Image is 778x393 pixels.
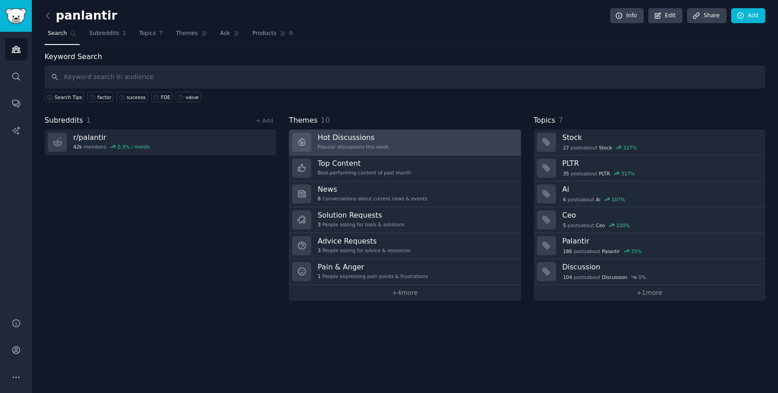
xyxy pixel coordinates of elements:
[116,92,147,102] a: suceess
[151,92,172,102] a: FDE
[602,248,620,254] span: Palantir
[534,233,765,259] a: Palantir186postsaboutPalantir35%
[318,210,404,220] h3: Solution Requests
[318,273,321,279] span: 1
[623,144,637,151] div: 327 %
[5,8,26,24] img: GummySearch logo
[562,262,759,272] h3: Discussion
[602,274,627,280] span: Discussion
[562,273,647,281] div: post s about
[289,181,520,207] a: News8Conversations about current news & events
[562,221,631,229] div: post s about
[534,285,765,301] a: +1more
[318,262,428,272] h3: Pain & Anger
[161,94,171,100] div: FDE
[289,155,520,181] a: Top ContentBest-performing content of past month
[562,247,643,255] div: post s about
[45,115,83,126] span: Subreddits
[534,155,765,181] a: PLTR35postsaboutPLTR317%
[139,30,156,38] span: Topics
[249,26,296,45] a: Products0
[534,181,765,207] a: Ai6postsaboutAi107%
[563,274,572,280] span: 104
[318,159,411,168] h3: Top Content
[256,118,273,124] a: + Add
[562,210,759,220] h3: Ceo
[126,94,146,100] div: suceess
[159,30,163,38] span: 7
[687,8,726,24] a: Share
[318,273,428,279] div: People expressing pain points & frustrations
[563,144,569,151] span: 27
[73,144,82,150] span: 42k
[217,26,243,45] a: Ask
[289,233,520,259] a: Advice Requests3People asking for advice & resources
[86,116,91,124] span: 1
[318,221,404,228] div: People asking for tools & solutions
[220,30,230,38] span: Ask
[89,30,119,38] span: Subreddits
[186,94,199,100] div: value
[122,30,126,38] span: 1
[610,8,644,24] a: Info
[611,196,625,203] div: 107 %
[563,248,572,254] span: 186
[45,65,765,89] input: Keyword search in audience
[318,195,427,202] div: Conversations about current news & events
[563,222,566,229] span: 5
[55,94,82,100] span: Search Tips
[534,259,765,285] a: Discussion104postsaboutDiscussion0%
[562,169,636,178] div: post s about
[318,133,389,142] h3: Hot Discussions
[289,129,520,155] a: Hot DiscussionsPopular discussions this week
[534,129,765,155] a: Stock27postsaboutStock327%
[562,236,759,246] h3: Palantir
[45,129,276,155] a: r/palantir42kmembers0.3% / month
[176,92,201,102] a: value
[48,30,67,38] span: Search
[599,170,610,177] span: PLTR
[318,169,411,176] div: Best-performing content of past month
[172,26,211,45] a: Themes
[73,144,150,150] div: members
[616,222,630,229] div: 100 %
[289,207,520,233] a: Solution Requests3People asking for tools & solutions
[136,26,166,45] a: Topics7
[534,207,765,233] a: Ceo5postsaboutCeo100%
[599,144,612,151] span: Stock
[117,144,150,150] div: 0.3 % / month
[289,30,293,38] span: 0
[596,196,601,203] span: Ai
[731,8,765,24] a: Add
[45,9,117,23] h2: panlantir
[596,222,605,229] span: Ceo
[289,259,520,285] a: Pain & Anger1People expressing pain points & frustrations
[562,133,759,142] h3: Stock
[534,115,556,126] span: Topics
[621,170,635,177] div: 317 %
[87,92,113,102] a: factor
[318,144,389,150] div: Popular discussions this week
[318,247,321,254] span: 3
[318,184,427,194] h3: News
[318,195,321,202] span: 8
[176,30,198,38] span: Themes
[562,184,759,194] h3: Ai
[86,26,129,45] a: Subreddits1
[563,196,566,203] span: 6
[318,247,410,254] div: People asking for advice & resources
[45,26,80,45] a: Search
[289,115,318,126] span: Themes
[631,248,642,254] div: 35 %
[562,144,638,152] div: post s about
[289,285,520,301] a: +4more
[45,92,84,102] button: Search Tips
[253,30,277,38] span: Products
[318,221,321,228] span: 3
[563,170,569,177] span: 35
[638,274,646,280] div: 0 %
[562,159,759,168] h3: PLTR
[321,116,330,124] span: 10
[558,116,563,124] span: 7
[73,133,150,142] h3: r/ palantir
